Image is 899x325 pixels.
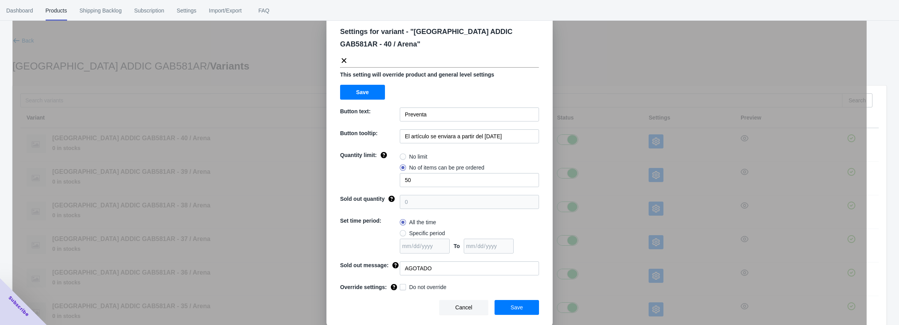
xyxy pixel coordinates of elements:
button: Cancel [439,300,488,315]
span: All the time [409,218,436,226]
span: Save [356,89,369,95]
span: No limit [409,153,427,161]
span: Sold out message: [340,262,388,268]
span: FAQ [254,0,274,21]
span: To [454,243,460,249]
button: Save [495,300,539,315]
span: Subscribe [7,295,30,318]
span: Override settings: [340,284,387,290]
span: Settings [177,0,197,21]
span: Save [511,304,523,311]
span: Button tooltip: [340,130,378,136]
p: Settings for variant - " [GEOGRAPHIC_DATA] ADDIC GAB581AR - 40 / Arena " [340,25,545,50]
span: Cancel [455,304,472,311]
span: Subscription [134,0,164,21]
span: Do not override [409,283,447,291]
span: This setting will override product and general level settings [340,71,494,78]
span: No of items can be pre ordered [409,164,484,171]
span: Dashboard [6,0,33,21]
span: Quantity limit: [340,152,377,158]
button: Save [340,85,385,100]
span: Sold out quantity [340,196,385,202]
button: Back [9,34,37,48]
span: Set time period: [340,218,381,224]
span: Button text: [340,108,371,114]
span: Specific period [409,229,445,237]
span: Products [46,0,67,21]
span: Shipping Backlog [80,0,122,21]
span: Import/Export [209,0,242,21]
